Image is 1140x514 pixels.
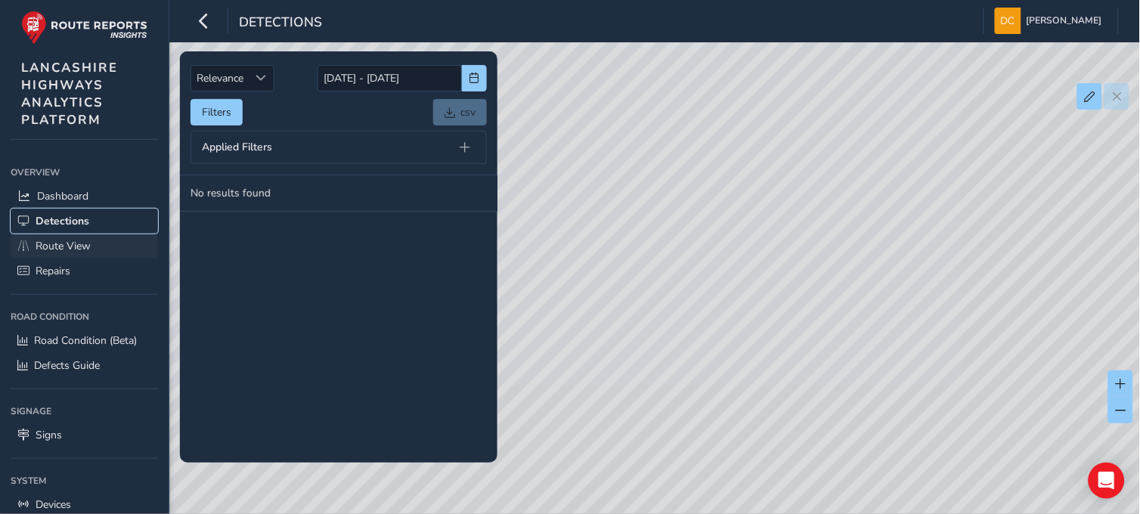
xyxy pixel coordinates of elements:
[37,189,88,203] span: Dashboard
[11,184,158,209] a: Dashboard
[11,209,158,234] a: Detections
[11,400,158,423] div: Signage
[202,142,272,153] span: Applied Filters
[11,259,158,283] a: Repairs
[11,469,158,492] div: System
[36,428,62,442] span: Signs
[21,59,118,128] span: LANCASHIRE HIGHWAYS ANALYTICS PLATFORM
[36,214,89,228] span: Detections
[1027,8,1102,34] span: [PERSON_NAME]
[11,305,158,328] div: Road Condition
[995,8,1021,34] img: diamond-layout
[11,234,158,259] a: Route View
[180,175,497,212] td: No results found
[34,333,137,348] span: Road Condition (Beta)
[21,11,147,45] img: rr logo
[11,423,158,447] a: Signs
[11,353,158,378] a: Defects Guide
[239,13,322,34] span: Detections
[36,497,71,512] span: Devices
[36,239,91,253] span: Route View
[11,328,158,353] a: Road Condition (Beta)
[433,99,487,125] a: csv
[1089,463,1125,499] div: Open Intercom Messenger
[34,358,100,373] span: Defects Guide
[11,161,158,184] div: Overview
[191,66,249,91] span: Relevance
[995,8,1107,34] button: [PERSON_NAME]
[249,66,274,91] div: Sort by Date
[191,99,243,125] button: Filters
[36,264,70,278] span: Repairs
